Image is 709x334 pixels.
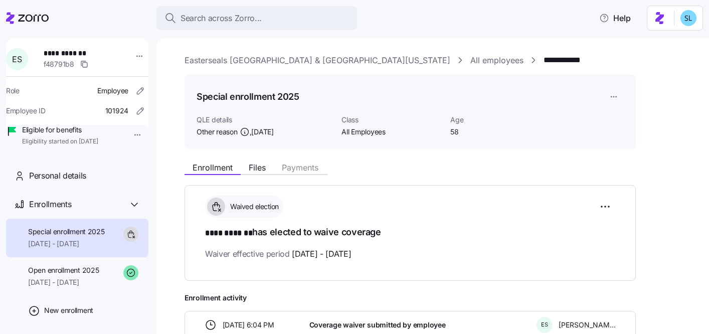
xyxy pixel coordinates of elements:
span: New enrollment [44,305,93,315]
img: 7c620d928e46699fcfb78cede4daf1d1 [680,10,696,26]
span: All Employees [341,127,442,137]
span: Waived election [227,202,279,212]
span: [DATE] - [DATE] [292,248,351,260]
span: Other reason , [197,127,274,137]
span: Employee [97,86,128,96]
span: 101924 [105,106,128,116]
span: [DATE] [251,127,273,137]
span: Payments [282,163,318,172]
span: Class [341,115,442,125]
a: Easterseals [GEOGRAPHIC_DATA] & [GEOGRAPHIC_DATA][US_STATE] [185,54,450,67]
span: Employee ID [6,106,46,116]
span: f48791b8 [44,59,74,69]
span: Open enrollment 2025 [28,265,99,275]
span: 58 [450,127,551,137]
span: Help [599,12,631,24]
span: Eligibility started on [DATE] [22,137,98,146]
a: All employees [470,54,523,67]
span: QLE details [197,115,333,125]
span: Enrollment activity [185,293,636,303]
span: Coverage waiver submitted by employee [309,320,446,330]
span: Waiver effective period [205,248,351,260]
span: Personal details [29,170,86,182]
span: Role [6,86,20,96]
h1: Special enrollment 2025 [197,90,299,103]
span: Search across Zorro... [181,12,262,25]
span: [PERSON_NAME] [559,320,616,330]
button: Search across Zorro... [156,6,357,30]
span: Enrollment [193,163,233,172]
span: Special enrollment 2025 [28,227,105,237]
span: Eligible for benefits [22,125,98,135]
span: [DATE] - [DATE] [28,239,105,249]
span: [DATE] 6:04 PM [223,320,274,330]
button: Help [591,8,639,28]
span: Age [450,115,551,125]
span: [DATE] - [DATE] [28,277,99,287]
span: E S [541,322,548,327]
span: Files [249,163,266,172]
span: E S [12,55,22,63]
h1: has elected to waive coverage [205,226,615,240]
span: Enrollments [29,198,71,211]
